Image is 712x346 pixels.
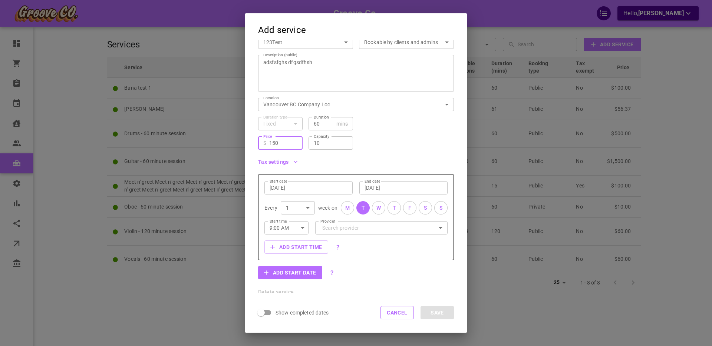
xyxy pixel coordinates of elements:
[365,179,380,184] label: End date
[439,204,442,212] div: S
[276,309,329,316] span: Show completed dates
[408,204,411,212] div: F
[388,201,401,214] button: T
[364,39,449,46] div: Bookable by clients and admins
[372,201,385,214] button: W
[435,223,446,233] button: Open
[258,266,322,279] button: Add start date
[263,114,287,120] label: Duration type
[264,240,328,254] button: Add start time
[270,184,347,192] input: mmm d, yyyy
[314,114,329,120] label: Duration
[320,221,442,234] input: Search provider
[424,204,427,212] div: S
[270,179,287,184] label: Start date
[345,204,350,212] div: M
[263,120,297,127] div: Fixed
[263,39,336,46] p: 123Test
[263,95,279,101] label: Location
[263,52,297,58] label: Description (public)
[329,270,335,276] svg: Create different start dates for the same course with the same settings, e.g. "Summer session", "...
[403,201,416,214] button: F
[365,184,442,192] input: mmm d, yyyy
[263,134,272,139] label: Price
[245,13,467,40] h2: Add service
[393,204,396,212] div: T
[320,219,335,224] label: Provider
[380,306,414,319] button: Cancel
[258,159,298,164] button: Tax settings
[264,204,277,212] p: Every
[419,201,432,214] button: S
[286,204,310,212] div: 1
[356,201,370,214] button: T
[376,204,381,212] div: W
[341,201,354,214] button: M
[362,204,365,212] div: T
[263,101,449,108] div: Vancouver BC Company Loc
[318,204,337,212] p: week on
[335,244,341,250] svg: Teach the same material at different times on the same day, e.g. group 1 in the morning and group...
[263,51,449,96] textarea: adsfsfghs dfgsdfhsh
[434,201,448,214] button: S
[270,219,287,224] label: Start time
[314,134,329,139] label: Capacity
